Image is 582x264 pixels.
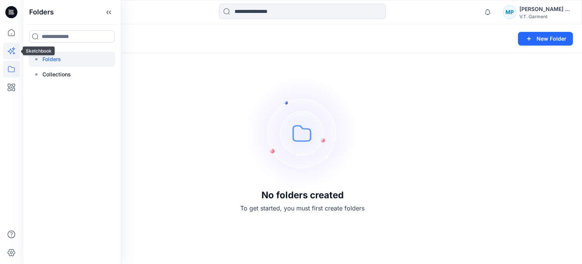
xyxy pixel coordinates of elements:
img: empty-folders.svg [246,76,359,190]
p: Folders [42,55,61,64]
div: [PERSON_NAME] Pattern 16 [519,5,573,14]
p: To get started, you must first create folders [240,204,365,213]
h3: No folders created [261,190,344,201]
p: Collections [42,70,71,79]
button: New Folder [518,32,573,46]
div: V.T. Garment [519,14,573,19]
div: MP [503,5,516,19]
